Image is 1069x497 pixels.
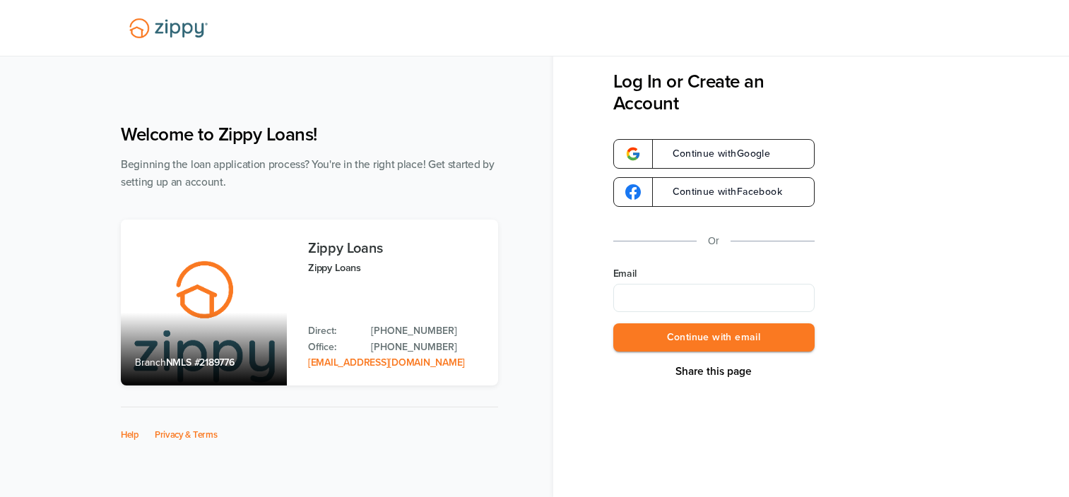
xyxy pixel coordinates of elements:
[308,357,465,369] a: Email Address: zippyguide@zippymh.com
[166,357,235,369] span: NMLS #2189776
[613,177,815,207] a: google-logoContinue withFacebook
[613,71,815,114] h3: Log In or Create an Account
[613,139,815,169] a: google-logoContinue withGoogle
[308,241,484,256] h3: Zippy Loans
[371,323,484,339] a: Direct Phone: 512-975-2947
[658,149,771,159] span: Continue with Google
[121,158,495,188] span: Beginning the loan application process? You're in the right place! Get started by setting up an a...
[371,340,484,355] a: Office Phone: 512-975-2947
[625,146,641,162] img: google-logo
[671,364,756,378] button: Share This Page
[121,124,498,145] h1: Welcome to Zippy Loans!
[155,429,218,441] a: Privacy & Terms
[613,267,815,281] label: Email
[121,429,139,441] a: Help
[121,12,216,44] img: Lender Logo
[613,284,815,312] input: Email Address
[613,323,815,352] button: Continue with email
[308,260,484,276] p: Zippy Loans
[658,187,782,197] span: Continue with Facebook
[708,232,719,250] p: Or
[308,340,357,355] p: Office:
[308,323,357,339] p: Direct:
[625,184,641,200] img: google-logo
[135,357,166,369] span: Branch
